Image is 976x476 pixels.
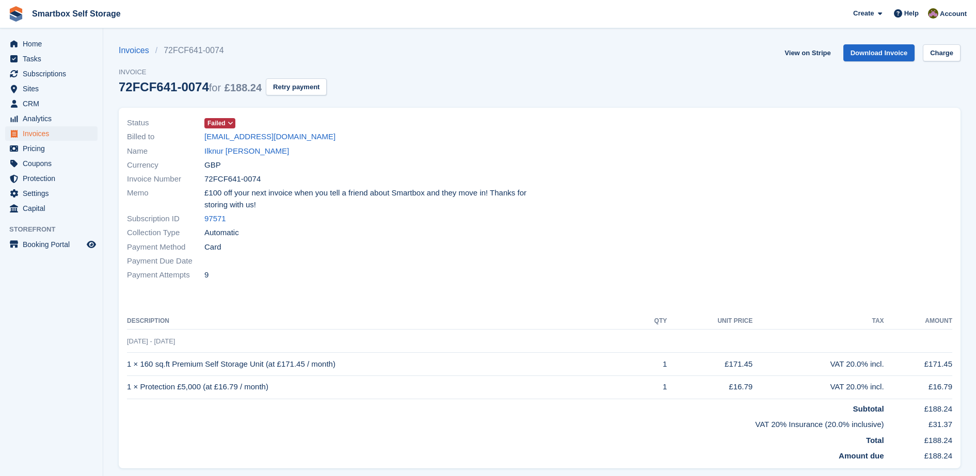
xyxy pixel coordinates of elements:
[5,37,98,51] a: menu
[127,159,204,171] span: Currency
[23,67,85,81] span: Subscriptions
[23,141,85,156] span: Pricing
[753,313,884,330] th: Tax
[85,238,98,251] a: Preview store
[5,126,98,141] a: menu
[204,269,209,281] span: 9
[127,187,204,210] span: Memo
[5,96,98,111] a: menu
[667,353,753,376] td: £171.45
[23,237,85,252] span: Booking Portal
[9,224,103,235] span: Storefront
[753,358,884,370] div: VAT 20.0% incl.
[204,159,221,171] span: GBP
[23,81,85,96] span: Sites
[843,44,915,61] a: Download Invoice
[853,8,874,19] span: Create
[636,375,667,399] td: 1
[127,241,204,253] span: Payment Method
[667,375,753,399] td: £16.79
[884,415,952,431] td: £31.37
[119,44,327,57] nav: breadcrumbs
[636,353,667,376] td: 1
[127,313,636,330] th: Description
[204,145,289,157] a: Ilknur [PERSON_NAME]
[204,227,239,239] span: Automatic
[5,52,98,66] a: menu
[28,5,125,22] a: Smartbox Self Storage
[839,451,884,460] strong: Amount due
[127,375,636,399] td: 1 × Protection £5,000 (at £16.79 / month)
[209,82,221,93] span: for
[119,44,155,57] a: Invoices
[23,111,85,126] span: Analytics
[884,446,952,462] td: £188.24
[8,6,24,22] img: stora-icon-8386f47178a22dfd0bd8f6a31ec36ba5ce8667c1dd55bd0f319d3a0aa187defe.svg
[884,353,952,376] td: £171.45
[127,269,204,281] span: Payment Attempts
[23,37,85,51] span: Home
[636,313,667,330] th: QTY
[5,201,98,216] a: menu
[5,141,98,156] a: menu
[884,313,952,330] th: Amount
[204,213,226,225] a: 97571
[866,436,884,445] strong: Total
[884,431,952,447] td: £188.24
[127,145,204,157] span: Name
[928,8,938,19] img: Kayleigh Devlin
[127,117,204,129] span: Status
[940,9,967,19] span: Account
[119,67,327,77] span: Invoice
[5,111,98,126] a: menu
[23,156,85,171] span: Coupons
[23,126,85,141] span: Invoices
[127,255,204,267] span: Payment Due Date
[23,186,85,201] span: Settings
[5,81,98,96] a: menu
[23,96,85,111] span: CRM
[853,404,884,413] strong: Subtotal
[204,241,221,253] span: Card
[884,399,952,415] td: £188.24
[667,313,753,330] th: Unit Price
[127,353,636,376] td: 1 × 160 sq.ft Premium Self Storage Unit (at £171.45 / month)
[904,8,919,19] span: Help
[5,237,98,252] a: menu
[127,337,175,345] span: [DATE] - [DATE]
[127,415,884,431] td: VAT 20% Insurance (20.0% inclusive)
[127,131,204,143] span: Billed to
[23,52,85,66] span: Tasks
[127,227,204,239] span: Collection Type
[204,131,335,143] a: [EMAIL_ADDRESS][DOMAIN_NAME]
[23,201,85,216] span: Capital
[204,117,235,129] a: Failed
[225,82,262,93] span: £188.24
[127,173,204,185] span: Invoice Number
[23,171,85,186] span: Protection
[5,171,98,186] a: menu
[780,44,835,61] a: View on Stripe
[127,213,204,225] span: Subscription ID
[753,381,884,393] div: VAT 20.0% incl.
[5,156,98,171] a: menu
[5,67,98,81] a: menu
[204,173,261,185] span: 72FCF641-0074
[923,44,961,61] a: Charge
[119,80,262,94] div: 72FCF641-0074
[5,186,98,201] a: menu
[884,375,952,399] td: £16.79
[204,187,534,210] span: £100 off your next invoice when you tell a friend about Smartbox and they move in! Thanks for sto...
[207,119,226,128] span: Failed
[266,78,327,95] button: Retry payment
